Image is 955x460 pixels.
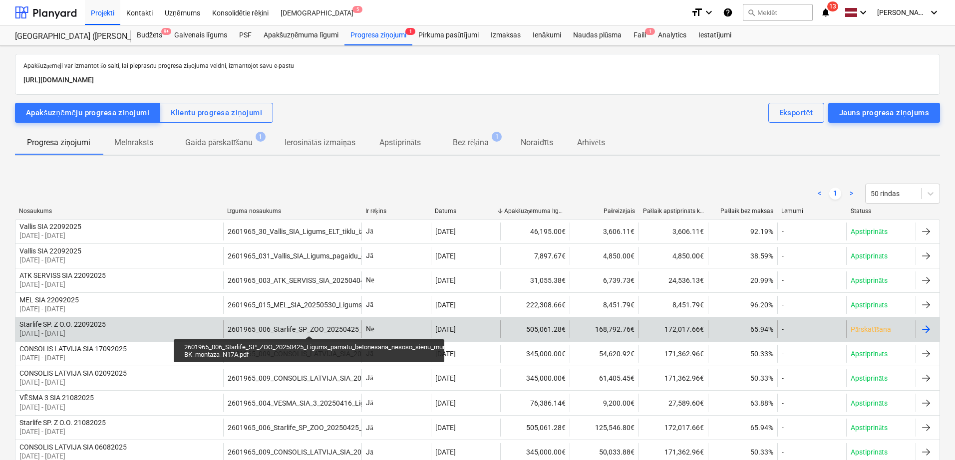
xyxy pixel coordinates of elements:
div: 2601965_006_Starlife_SP_ZOO_20250425_Ligums_pamatu_betonesana_nesoso_sienu_muresana-BK_montaza_N1... [228,424,607,432]
div: Jā [361,247,431,265]
div: ATK SERVISS SIA 22092025 [19,271,106,279]
div: Jā [361,223,431,240]
div: 2601965_30_Vallis_SIA_Ligums_ELT_tiklu_izbuve_2025-2_N17A.pdf [228,228,436,235]
div: [GEOGRAPHIC_DATA] ([PERSON_NAME] - PRJ2002936 un PRJ2002937) 2601965 [15,31,119,42]
div: VĒSMA 3 SIA 21082025 [19,394,94,402]
p: Apstiprināts [851,251,888,261]
div: 24,536.13€ [638,271,708,289]
p: [DATE] - [DATE] [19,230,81,240]
div: CONSOLIS LATVIJA SIA 02092025 [19,369,127,377]
i: keyboard_arrow_down [857,6,869,18]
div: Eksportēt [779,106,813,119]
div: 54,620.92€ [570,345,639,363]
a: Budžets9+ [131,25,168,45]
p: Apstiprināts [851,447,888,457]
div: Pašlaik apstiprināts kopā [643,208,704,215]
span: 63.88% [750,399,773,407]
a: Faili1 [628,25,652,45]
div: [DATE] [435,252,456,260]
div: Jā [361,419,431,437]
button: Apakšuzņēmēju progresa ziņojumi [15,103,160,123]
div: Pašlaik bez maksas [712,208,773,215]
div: 171,362.96€ [638,345,708,363]
a: Ienākumi [527,25,567,45]
button: Jauns progresa ziņojums [828,103,940,123]
p: [DATE] - [DATE] [19,279,106,289]
div: 172,017.66€ [638,320,708,338]
div: Jā [361,345,431,363]
span: 20.99% [750,276,773,284]
a: Analytics [652,25,692,45]
button: Eksportēt [768,103,824,123]
div: 7,897.67€ [500,247,570,265]
span: 65.94% [750,424,773,432]
p: Apstiprināts [851,373,888,383]
a: Next page [845,188,857,200]
a: Page 1 is your current page [829,188,841,200]
div: - [782,276,784,284]
div: Pašreizējais [574,208,635,215]
p: [DATE] - [DATE] [19,304,79,314]
div: Vallis SIA 22092025 [19,223,81,230]
i: Zināšanu pamats [723,6,733,18]
div: Apakšuzņēmuma līgums [504,208,566,215]
div: 3,606.11€ [638,223,708,240]
div: Nosaukums [19,208,219,215]
div: Vallis SIA 22092025 [19,247,81,255]
div: 222,308.66€ [500,296,570,314]
span: 13 [827,1,838,11]
span: 92.19% [750,228,773,235]
span: 1 [492,132,502,142]
p: Noraidīts [521,137,553,149]
div: 76,386.14€ [500,394,570,412]
a: Previous page [813,188,825,200]
div: - [782,301,784,309]
div: 9,200.00€ [570,394,639,412]
p: Apstiprināts [851,398,888,408]
p: Ierosinātās izmaiņas [285,137,355,149]
div: 4,850.00€ [638,247,708,265]
div: - [782,228,784,235]
div: [DATE] [435,399,456,407]
p: Apstiprināts [851,349,888,359]
a: Izmaksas [485,25,527,45]
div: 4,850.00€ [570,247,639,265]
span: 1 [405,28,415,35]
div: [DATE] [435,276,456,284]
iframe: Chat Widget [905,412,955,460]
div: Lēmumi [781,208,843,215]
div: - [782,325,784,333]
div: Jā [361,296,431,314]
div: 31,055.38€ [500,271,570,289]
div: Naudas plūsma [567,25,628,45]
a: Apakšuzņēmuma līgumi [258,25,344,45]
div: [DATE] [435,228,456,235]
div: - [782,252,784,260]
span: search [747,8,755,16]
button: Klientu progresa ziņojumi [160,103,273,123]
div: 2601965_004_VESMA_SIA_3_20250416_Ligums_Buvbedres_raksana_N17A.pdf [228,399,475,407]
div: Datums [435,208,496,215]
a: Pirkuma pasūtījumi [412,25,485,45]
span: 1 [645,28,655,35]
span: 9+ [161,28,171,35]
p: Apstiprināts [851,275,888,285]
div: Nē [361,320,431,338]
a: Progresa ziņojumi1 [344,25,412,45]
a: PSF [233,25,258,45]
div: 27,589.60€ [638,394,708,412]
div: Budžets [131,25,168,45]
div: 505,061.28€ [500,320,570,338]
div: Jā [361,369,431,387]
p: Apstiprināts [379,137,421,149]
p: Arhivēts [577,137,605,149]
div: 46,195.00€ [500,223,570,240]
i: keyboard_arrow_down [928,6,940,18]
i: keyboard_arrow_down [703,6,715,18]
span: 1 [256,132,266,142]
div: - [782,399,784,407]
p: Apstiprināts [851,227,888,236]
